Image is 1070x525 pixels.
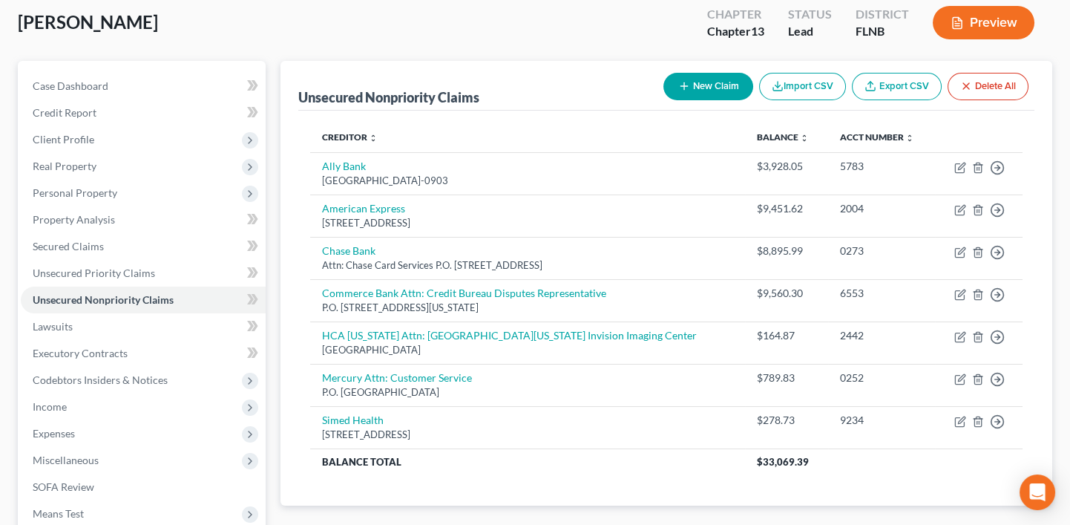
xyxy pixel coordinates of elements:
[757,413,815,428] div: $278.73
[33,79,108,92] span: Case Dashboard
[33,427,75,440] span: Expenses
[322,160,366,172] a: Ally Bank
[33,374,168,386] span: Codebtors Insiders & Notices
[33,400,67,413] span: Income
[21,260,266,287] a: Unsecured Priority Claims
[948,73,1028,100] button: Delete All
[33,293,174,306] span: Unsecured Nonpriority Claims
[33,240,104,252] span: Secured Claims
[840,371,923,385] div: 0252
[369,134,378,143] i: unfold_more
[905,134,914,143] i: unfold_more
[33,320,73,333] span: Lawsuits
[21,340,266,367] a: Executory Contracts
[322,371,472,384] a: Mercury Attn: Customer Service
[757,244,815,258] div: $8,895.99
[322,329,697,342] a: HCA [US_STATE] Attn: [GEOGRAPHIC_DATA][US_STATE] Invision Imaging Center
[21,313,266,340] a: Lawsuits
[322,343,734,357] div: [GEOGRAPHIC_DATA]
[33,507,84,520] span: Means Test
[18,11,158,33] span: [PERSON_NAME]
[800,134,809,143] i: unfold_more
[322,428,734,442] div: [STREET_ADDRESS]
[322,202,405,215] a: American Express
[322,385,734,400] div: P.O. [GEOGRAPHIC_DATA]
[322,244,375,257] a: Chase Bank
[757,201,815,216] div: $9,451.62
[757,328,815,343] div: $164.87
[663,73,753,100] button: New Claim
[322,131,378,143] a: Creditor unfold_more
[21,287,266,313] a: Unsecured Nonpriority Claims
[33,133,94,146] span: Client Profile
[322,174,734,188] div: [GEOGRAPHIC_DATA]-0903
[21,73,266,100] a: Case Dashboard
[788,23,832,40] div: Lead
[33,106,96,119] span: Credit Report
[840,286,923,301] div: 6553
[788,6,832,23] div: Status
[840,413,923,428] div: 9234
[33,454,99,466] span: Miscellaneous
[33,480,94,493] span: SOFA Review
[33,160,96,172] span: Real Property
[757,159,815,174] div: $3,928.05
[707,23,764,40] div: Chapter
[21,100,266,126] a: Credit Report
[33,213,115,226] span: Property Analysis
[840,328,923,343] div: 2442
[322,216,734,230] div: [STREET_ADDRESS]
[322,258,734,273] div: Attn: Chase Card Services P.O. [STREET_ADDRESS]
[856,6,909,23] div: District
[33,186,117,199] span: Personal Property
[852,73,942,100] a: Export CSV
[856,23,909,40] div: FLNB
[322,414,384,426] a: Simed Health
[840,159,923,174] div: 5783
[33,347,128,359] span: Executory Contracts
[322,301,734,315] div: P.O. [STREET_ADDRESS][US_STATE]
[33,267,155,279] span: Unsecured Priority Claims
[933,6,1034,39] button: Preview
[322,287,606,299] a: Commerce Bank Attn: Credit Bureau Disputes Representative
[757,131,809,143] a: Balance unfold_more
[840,244,923,258] div: 0273
[759,73,846,100] button: Import CSV
[1020,475,1055,510] div: Open Intercom Messenger
[757,371,815,385] div: $789.83
[21,206,266,233] a: Property Analysis
[21,233,266,260] a: Secured Claims
[751,24,764,38] span: 13
[840,201,923,216] div: 2004
[21,474,266,500] a: SOFA Review
[757,456,809,468] span: $33,069.39
[707,6,764,23] div: Chapter
[298,88,479,106] div: Unsecured Nonpriority Claims
[310,449,746,475] th: Balance Total
[840,131,914,143] a: Acct Number unfold_more
[757,286,815,301] div: $9,560.30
